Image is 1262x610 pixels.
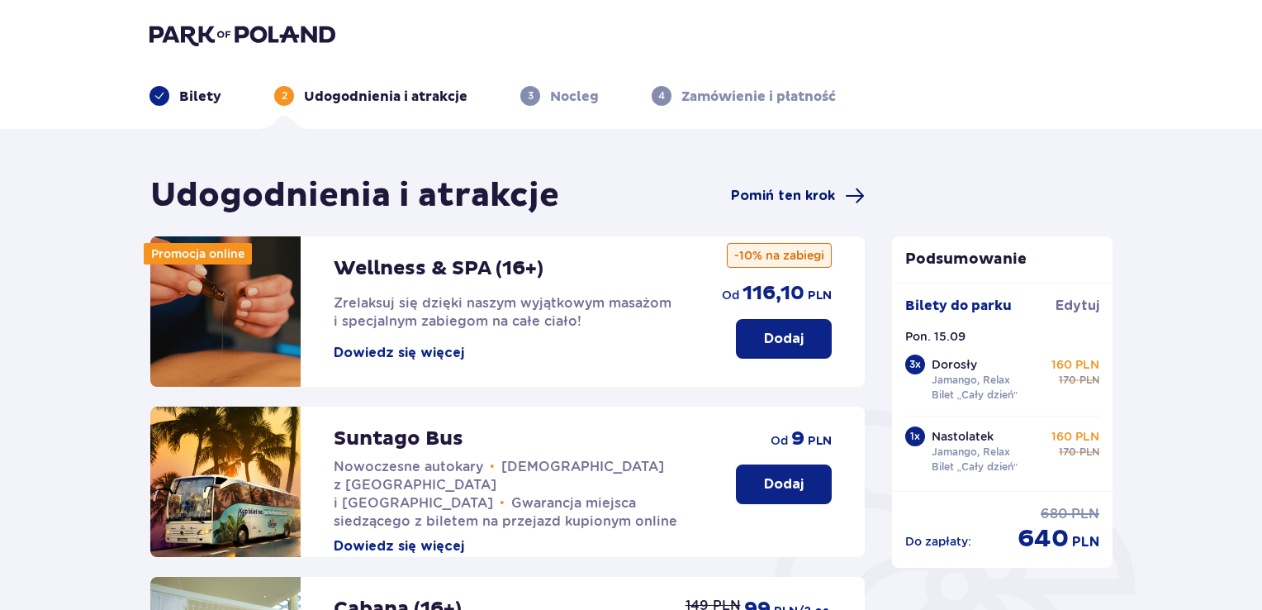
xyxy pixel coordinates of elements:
img: attraction [150,407,301,557]
p: Bilety [179,88,221,106]
span: • [490,459,495,475]
p: PLN [1079,445,1099,460]
a: Edytuj [1056,297,1099,315]
p: Podsumowanie [892,250,1113,269]
span: Zrelaksuj się dzięki naszym wyjątkowym masażom i specjalnym zabiegom na całe ciało! [334,295,671,329]
p: Bilety do parku [905,297,1012,315]
p: 9 [791,427,804,451]
span: Nowoczesne autokary [334,459,483,474]
p: Wellness & SPA (16+) [334,256,543,281]
p: Dorosły [932,356,977,373]
p: 2 [282,88,287,103]
p: 4 [658,88,665,103]
p: PLN [1072,533,1099,551]
img: Park of Poland logo [149,23,335,46]
button: Dowiedz się więcej [334,344,464,362]
p: -10% na zabiegi [727,243,832,268]
p: PLN [1071,505,1099,523]
p: 3 [528,88,534,103]
div: 3 x [905,355,925,374]
p: Udogodnienia i atrakcje [304,88,467,106]
p: 116,10 [742,281,804,306]
p: 680 [1041,505,1068,523]
p: od [771,432,788,449]
p: 160 PLN [1051,428,1099,445]
p: Nastolatek [932,428,994,445]
h1: Udogodnienia i atrakcje [150,175,559,217]
p: PLN [1079,373,1099,388]
p: od [722,287,739,303]
p: PLN [808,288,832,304]
p: 160 PLN [1051,356,1099,373]
p: Jamango, Relax [932,373,1010,388]
p: Dodaj [764,330,804,348]
p: Jamango, Relax [932,445,1010,460]
p: 170 [1059,373,1076,388]
span: [DEMOGRAPHIC_DATA] z [GEOGRAPHIC_DATA] i [GEOGRAPHIC_DATA] [334,459,664,511]
button: Dodaj [736,319,832,359]
p: Zamówienie i płatność [681,88,836,106]
button: Dowiedz się więcej [334,537,464,555]
img: attraction [150,236,301,387]
p: 640 [1018,523,1069,555]
p: PLN [808,433,832,450]
p: Bilet „Cały dzień” [932,388,1018,403]
span: Pomiń ten krok [731,187,835,205]
div: 1 x [905,427,925,446]
p: Dodaj [764,475,804,493]
a: Pomiń ten krok [731,186,865,206]
p: Do zapłaty : [905,533,971,550]
p: Suntago Bus [334,427,463,451]
p: 170 [1059,445,1076,460]
p: Pon. 15.09 [905,328,965,345]
span: • [500,495,505,512]
p: Nocleg [550,88,599,106]
div: Promocja online [144,243,252,264]
p: Bilet „Cały dzień” [932,460,1018,474]
button: Dodaj [736,465,832,504]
